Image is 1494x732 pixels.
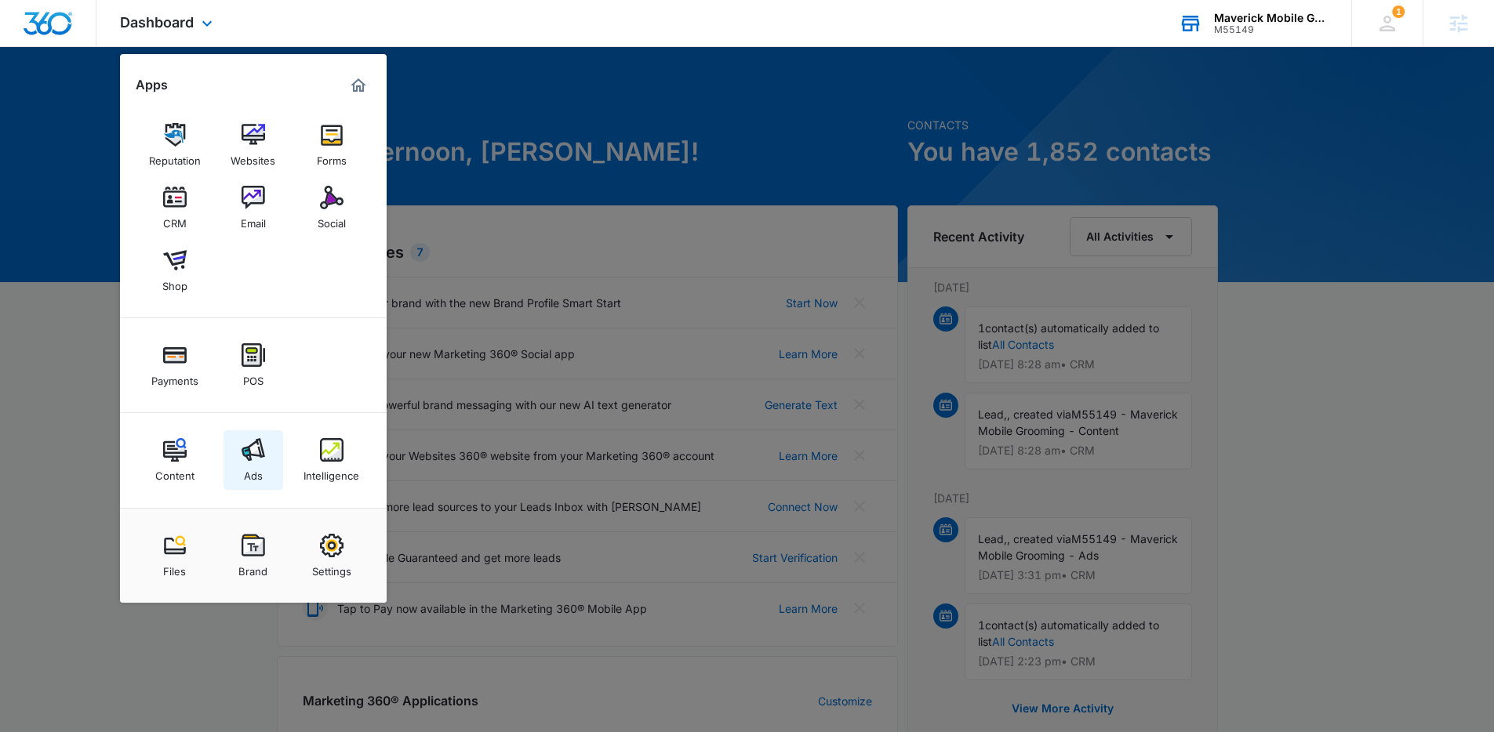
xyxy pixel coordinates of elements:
[120,14,194,31] span: Dashboard
[163,209,187,230] div: CRM
[162,272,187,292] div: Shop
[302,178,362,237] a: Social
[1214,24,1329,35] div: account id
[241,209,266,230] div: Email
[238,557,267,578] div: Brand
[151,367,198,387] div: Payments
[145,115,205,175] a: Reputation
[224,115,283,175] a: Websites
[302,430,362,490] a: Intelligence
[149,147,201,167] div: Reputation
[145,335,205,395] a: Payments
[304,462,359,482] div: Intelligence
[312,557,351,578] div: Settings
[224,335,283,395] a: POS
[1392,5,1405,18] div: notifications count
[302,526,362,585] a: Settings
[145,526,205,585] a: Files
[155,462,194,482] div: Content
[224,178,283,237] a: Email
[231,147,275,167] div: Websites
[224,430,283,490] a: Ads
[244,462,263,482] div: Ads
[136,78,168,92] h2: Apps
[243,367,264,387] div: POS
[145,178,205,237] a: CRM
[1214,12,1329,24] div: account name
[145,430,205,490] a: Content
[1392,5,1405,18] span: 1
[145,241,205,300] a: Shop
[318,209,346,230] div: Social
[302,115,362,175] a: Forms
[346,73,371,98] a: Marketing 360® Dashboard
[317,147,347,167] div: Forms
[224,526,283,585] a: Brand
[163,557,186,578] div: Files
